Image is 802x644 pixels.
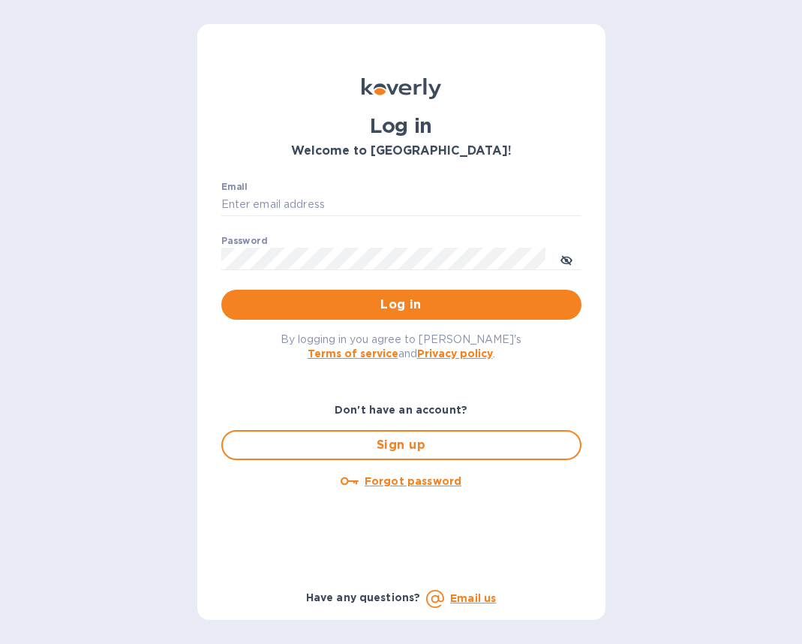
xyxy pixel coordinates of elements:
span: Log in [233,296,569,314]
img: Koverly [362,78,441,99]
label: Password [221,237,267,246]
u: Forgot password [365,475,461,487]
b: Don't have an account? [335,404,467,416]
h1: Log in [221,114,581,138]
label: Email [221,183,248,192]
button: toggle password visibility [551,244,581,274]
span: Sign up [235,436,568,454]
button: Log in [221,290,581,320]
a: Privacy policy [417,348,493,360]
span: By logging in you agree to [PERSON_NAME]'s and . [281,333,521,360]
a: Email us [450,592,496,604]
button: Sign up [221,430,581,460]
h3: Welcome to [GEOGRAPHIC_DATA]! [221,144,581,158]
a: Terms of service [308,348,398,360]
b: Have any questions? [306,591,421,603]
input: Enter email address [221,194,581,216]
